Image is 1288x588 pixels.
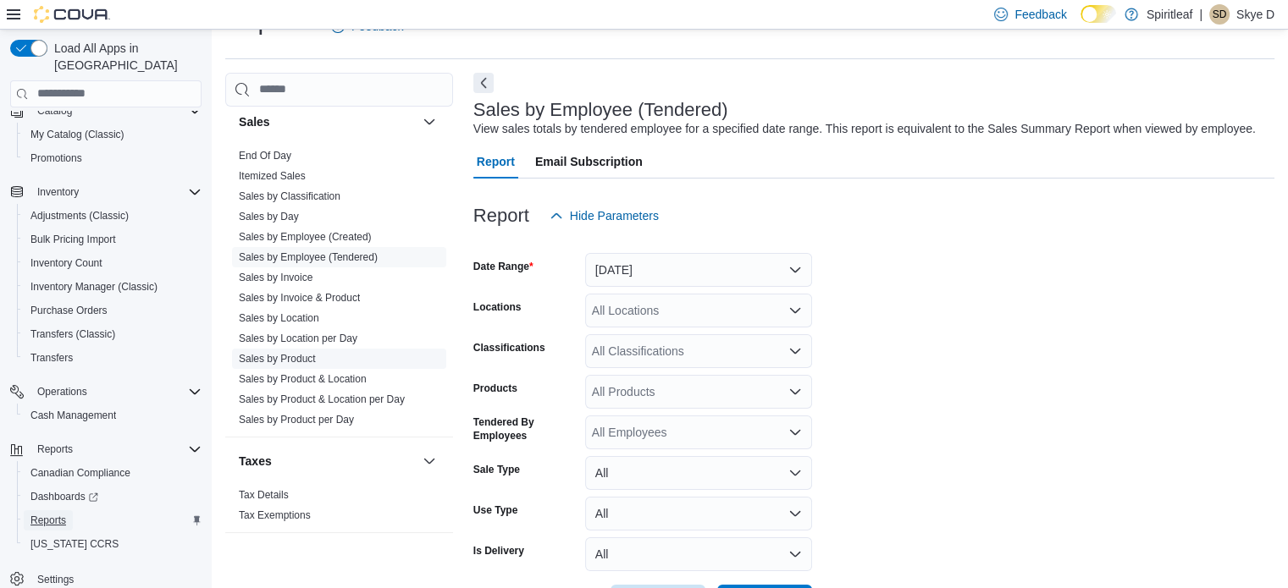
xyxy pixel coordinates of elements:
span: Adjustments (Classic) [24,206,202,226]
button: Operations [3,380,208,404]
a: Purchase Orders [24,300,114,321]
span: Cash Management [30,409,116,422]
a: Canadian Compliance [24,463,137,483]
a: Sales by Classification [239,190,340,202]
span: Reports [24,510,202,530]
a: My Catalog (Classic) [24,124,131,145]
span: Catalog [30,101,202,121]
span: Tax Details [239,488,289,502]
span: Operations [30,382,202,402]
span: Purchase Orders [30,304,108,317]
button: Operations [30,382,94,402]
button: Sales [419,112,439,132]
span: Hide Parameters [570,207,659,224]
a: Tax Exemptions [239,509,311,521]
a: Reports [24,510,73,530]
button: Next [473,73,494,93]
span: Washington CCRS [24,534,202,554]
label: Locations [473,300,522,314]
button: Reports [3,437,208,461]
span: Settings [37,573,74,586]
a: Cash Management [24,405,123,426]
button: Taxes [419,451,439,471]
span: Sales by Location [239,311,319,325]
div: Skye D [1209,4,1230,25]
span: Inventory Manager (Classic) [30,280,158,294]
button: All [585,497,812,530]
span: Reports [37,442,73,456]
button: Reports [17,508,208,532]
span: Dashboards [30,490,98,503]
span: Sales by Classification [239,190,340,203]
a: Itemized Sales [239,170,306,182]
a: [US_STATE] CCRS [24,534,125,554]
span: Inventory [37,185,79,199]
button: Open list of options [788,385,802,398]
span: Transfers (Classic) [24,324,202,344]
span: Sales by Product per Day [239,413,354,426]
span: Dark Mode [1081,23,1081,24]
span: Dashboards [24,486,202,507]
span: Adjustments (Classic) [30,209,129,223]
a: Sales by Day [239,211,299,223]
a: Sales by Invoice [239,272,312,283]
span: Sales by Product [239,352,316,365]
span: Transfers [30,351,73,365]
input: Dark Mode [1081,5,1116,23]
span: [US_STATE] CCRS [30,537,119,551]
button: [US_STATE] CCRS [17,532,208,556]
div: Taxes [225,485,453,532]
span: Report [477,145,515,179]
button: Inventory Count [17,251,208,275]
button: [DATE] [585,253,812,287]
button: Transfers (Classic) [17,322,208,346]
span: Inventory Count [30,256,102,270]
span: Itemized Sales [239,169,306,183]
a: Inventory Manager (Classic) [24,277,164,297]
button: Taxes [239,453,416,470]
button: Canadian Compliance [17,461,208,485]
span: Purchase Orders [24,300,202,321]
span: Inventory Manager (Classic) [24,277,202,297]
span: Load All Apps in [GEOGRAPHIC_DATA] [47,40,202,74]
button: Open list of options [788,426,802,439]
span: Reports [30,514,66,527]
span: My Catalog (Classic) [30,128,124,141]
span: End Of Day [239,149,291,162]
a: Sales by Invoice & Product [239,292,360,304]
span: Sales by Product & Location [239,372,367,386]
span: Email Subscription [535,145,643,179]
button: Open list of options [788,344,802,358]
label: Use Type [473,503,517,517]
span: Canadian Compliance [30,466,130,480]
span: Inventory [30,182,202,202]
a: Sales by Product [239,353,316,365]
button: Sales [239,113,416,130]
span: Tax Exemptions [239,508,311,522]
span: Sales by Employee (Created) [239,230,372,244]
h3: Report [473,206,529,226]
a: Sales by Location per Day [239,332,357,344]
a: Sales by Product & Location per Day [239,393,405,405]
a: Sales by Location [239,312,319,324]
span: Sales by Day [239,210,299,223]
a: Tax Details [239,489,289,501]
button: Bulk Pricing Import [17,228,208,251]
span: Transfers [24,348,202,368]
span: Cash Management [24,405,202,426]
h3: Sales [239,113,270,130]
span: Catalog [37,104,72,118]
a: Sales by Product & Location [239,373,367,385]
a: Sales by Product per Day [239,414,354,426]
button: Reports [30,439,80,459]
p: | [1199,4,1202,25]
a: Transfers [24,348,80,368]
button: All [585,456,812,490]
img: Cova [34,6,110,23]
button: Adjustments (Classic) [17,204,208,228]
a: Sales by Employee (Created) [239,231,372,243]
span: Reports [30,439,202,459]
button: Transfers [17,346,208,370]
a: Bulk Pricing Import [24,229,123,250]
span: Bulk Pricing Import [30,233,116,246]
